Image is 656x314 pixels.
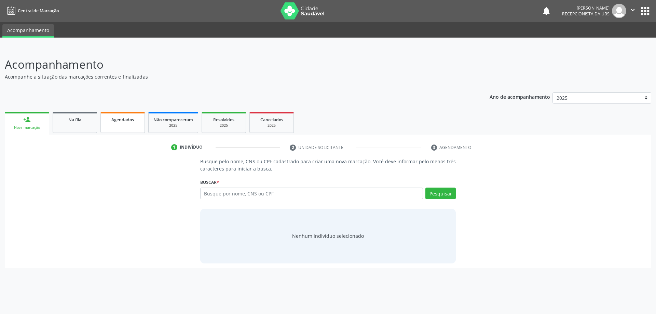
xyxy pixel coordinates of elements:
div: person_add [23,116,31,123]
i:  [629,6,637,14]
p: Ano de acompanhamento [490,92,550,101]
div: Nenhum indivíduo selecionado [292,232,364,240]
a: Acompanhamento [2,24,54,38]
span: Agendados [111,117,134,123]
span: Resolvidos [213,117,234,123]
p: Acompanhamento [5,56,457,73]
span: Recepcionista da UBS [562,11,610,17]
button: Pesquisar [425,188,456,199]
span: Central de Marcação [18,8,59,14]
p: Acompanhe a situação das marcações correntes e finalizadas [5,73,457,80]
button:  [626,4,639,18]
div: 1 [171,144,177,150]
div: 2025 [153,123,193,128]
img: img [612,4,626,18]
span: Não compareceram [153,117,193,123]
div: 2025 [207,123,241,128]
p: Busque pelo nome, CNS ou CPF cadastrado para criar uma nova marcação. Você deve informar pelo men... [200,158,456,172]
div: [PERSON_NAME] [562,5,610,11]
button: notifications [542,6,551,16]
div: Indivíduo [180,144,203,150]
div: 2025 [255,123,289,128]
input: Busque por nome, CNS ou CPF [200,188,423,199]
button: apps [639,5,651,17]
span: Cancelados [260,117,283,123]
label: Buscar [200,177,219,188]
span: Na fila [68,117,81,123]
div: Nova marcação [10,125,44,130]
a: Central de Marcação [5,5,59,16]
